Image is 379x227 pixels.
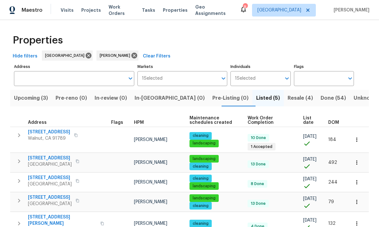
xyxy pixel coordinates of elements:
[28,201,72,207] span: [GEOGRAPHIC_DATA]
[134,137,167,142] span: [PERSON_NAME]
[134,160,167,165] span: [PERSON_NAME]
[257,7,301,13] span: [GEOGRAPHIC_DATA]
[135,94,205,103] span: In-[GEOGRAPHIC_DATA] (0)
[28,175,72,181] span: [STREET_ADDRESS]
[111,120,123,125] span: Flags
[134,200,167,204] span: [PERSON_NAME]
[81,7,101,13] span: Projects
[163,7,188,13] span: Properties
[328,160,337,165] span: 492
[248,181,267,187] span: 8 Done
[28,155,72,161] span: [STREET_ADDRESS]
[140,50,173,62] button: Clear Filters
[248,135,269,141] span: 10 Done
[13,52,37,60] span: Hide filters
[190,133,211,138] span: cleaning
[28,129,70,135] span: [STREET_ADDRESS]
[143,52,170,60] span: Clear Filters
[28,120,47,125] span: Address
[190,156,218,162] span: landscaping
[137,65,228,69] label: Markets
[61,7,74,13] span: Visits
[22,7,43,13] span: Maestro
[190,164,211,169] span: cleaning
[303,197,316,201] span: [DATE]
[190,203,211,209] span: cleaning
[190,184,218,189] span: landscaping
[190,221,211,226] span: cleaning
[243,4,247,10] div: 8
[109,4,134,17] span: Work Orders
[248,116,293,125] span: Work Order Completion
[45,52,87,59] span: [GEOGRAPHIC_DATA]
[142,8,155,12] span: Tasks
[100,52,133,59] span: [PERSON_NAME]
[134,221,167,226] span: [PERSON_NAME]
[195,4,232,17] span: Geo Assignments
[190,141,218,146] span: landscaping
[303,157,316,162] span: [DATE]
[142,76,163,81] span: 1 Selected
[331,7,369,13] span: [PERSON_NAME]
[328,180,337,184] span: 244
[288,94,313,103] span: Resale (4)
[42,50,93,61] div: [GEOGRAPHIC_DATA]
[303,177,316,181] span: [DATE]
[126,74,135,83] button: Open
[346,74,355,83] button: Open
[328,120,339,125] span: DOM
[235,76,256,81] span: 1 Selected
[134,180,167,184] span: [PERSON_NAME]
[219,74,228,83] button: Open
[10,50,40,62] button: Hide filters
[28,135,70,142] span: Walnut, CA 91789
[189,116,237,125] span: Maintenance schedules created
[248,162,268,167] span: 13 Done
[28,194,72,201] span: [STREET_ADDRESS]
[256,94,280,103] span: Listed (5)
[13,37,63,43] span: Properties
[294,65,354,69] label: Flags
[96,50,138,61] div: [PERSON_NAME]
[328,221,336,226] span: 132
[321,94,346,103] span: Done (54)
[230,65,290,69] label: Individuals
[248,144,275,150] span: 1 Accepted
[28,181,72,187] span: [GEOGRAPHIC_DATA]
[303,134,316,139] span: [DATE]
[212,94,249,103] span: Pre-Listing (0)
[303,218,316,223] span: [DATE]
[283,74,291,83] button: Open
[248,201,268,206] span: 13 Done
[28,214,96,227] span: [STREET_ADDRESS][PERSON_NAME]
[328,200,334,204] span: 79
[56,94,87,103] span: Pre-reno (0)
[328,137,336,142] span: 184
[95,94,127,103] span: In-review (0)
[14,65,134,69] label: Address
[190,176,211,181] span: cleaning
[14,94,48,103] span: Upcoming (3)
[28,161,72,168] span: [GEOGRAPHIC_DATA]
[190,196,218,201] span: landscaping
[303,116,317,125] span: List date
[134,120,144,125] span: HPM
